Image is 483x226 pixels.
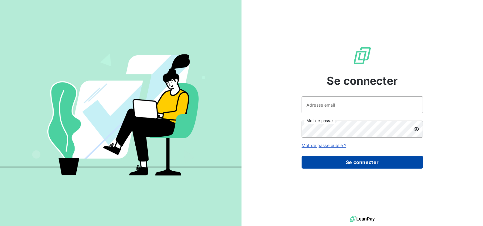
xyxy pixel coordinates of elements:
[350,214,375,224] img: logo
[327,73,398,89] span: Se connecter
[302,143,346,148] a: Mot de passe oublié ?
[353,46,372,65] img: Logo LeanPay
[302,96,423,113] input: placeholder
[302,156,423,169] button: Se connecter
